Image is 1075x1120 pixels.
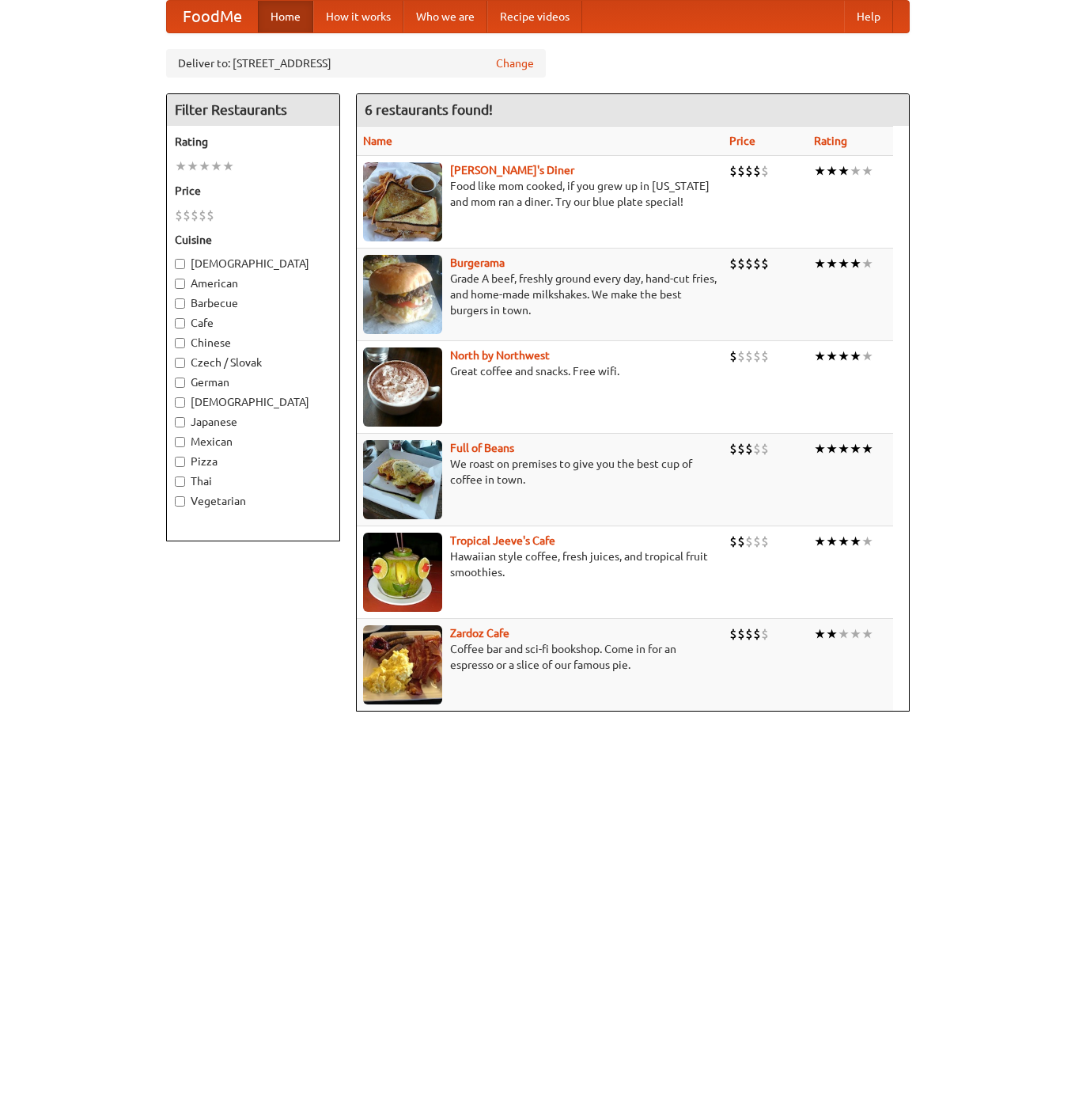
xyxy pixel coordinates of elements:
[753,440,761,457] li: $
[761,625,769,643] li: $
[363,162,442,241] img: sallys.jpg
[175,374,331,390] label: German
[222,158,234,175] li: ★
[737,255,745,272] li: $
[814,440,826,457] li: ★
[175,457,185,467] input: Pizza
[814,135,847,147] a: Rating
[175,134,331,150] h5: Rating
[175,476,185,487] input: Thai
[850,533,861,550] li: ★
[363,549,717,580] p: Hawaiian style coffee, fresh juices, and tropical fruit smoothies.
[450,627,509,640] a: Zardoz Cafe
[826,533,838,550] li: ★
[814,625,826,643] li: ★
[175,434,331,450] label: Mexican
[210,158,222,175] li: ★
[753,625,761,643] li: $
[838,255,850,272] li: ★
[363,135,392,147] a: Name
[175,338,185,348] input: Chinese
[729,135,755,147] a: Price
[175,473,331,489] label: Thai
[450,442,514,454] a: Full of Beans
[199,158,210,175] li: ★
[861,255,873,272] li: ★
[363,178,717,210] p: Food like mom cooked, if you grew up in [US_STATE] and mom ran a diner. Try our blue plate special!
[175,295,331,311] label: Barbecue
[761,255,769,272] li: $
[761,533,769,550] li: $
[745,440,753,457] li: $
[313,1,403,32] a: How it works
[175,378,185,388] input: German
[737,533,745,550] li: $
[753,162,761,180] li: $
[450,256,505,269] a: Burgerama
[838,440,850,457] li: ★
[838,625,850,643] li: ★
[826,162,838,180] li: ★
[175,394,331,410] label: [DEMOGRAPHIC_DATA]
[175,496,185,507] input: Vegetarian
[363,456,717,488] p: We roast on premises to give you the best cup of coffee in town.
[761,440,769,457] li: $
[850,347,861,365] li: ★
[175,355,331,370] label: Czech / Slovak
[191,207,199,224] li: $
[737,440,745,457] li: $
[363,363,717,379] p: Great coffee and snacks. Free wifi.
[737,347,745,365] li: $
[844,1,893,32] a: Help
[363,533,442,612] img: jeeves.jpg
[450,164,574,177] a: [PERSON_NAME]'s Diner
[258,1,313,32] a: Home
[861,440,873,457] li: ★
[761,347,769,365] li: $
[814,255,826,272] li: ★
[753,533,761,550] li: $
[206,207,214,224] li: $
[183,207,191,224] li: $
[814,162,826,180] li: ★
[175,256,331,271] label: [DEMOGRAPHIC_DATA]
[175,315,331,331] label: Cafe
[745,347,753,365] li: $
[363,641,717,673] p: Coffee bar and sci-fi bookshop. Come in for an espresso or a slice of our famous pie.
[729,162,737,180] li: $
[745,533,753,550] li: $
[175,183,331,199] h5: Price
[175,279,185,289] input: American
[175,493,331,509] label: Vegetarian
[729,347,737,365] li: $
[838,162,850,180] li: ★
[363,347,442,427] img: north.jpg
[753,255,761,272] li: $
[450,349,550,362] a: North by Northwest
[365,102,493,117] ng-pluralize: 6 restaurants found!
[814,347,826,365] li: ★
[745,625,753,643] li: $
[861,347,873,365] li: ★
[745,162,753,180] li: $
[175,232,331,248] h5: Cuisine
[175,275,331,291] label: American
[826,625,838,643] li: ★
[175,454,331,469] label: Pizza
[175,397,185,408] input: [DEMOGRAPHIC_DATA]
[729,440,737,457] li: $
[826,347,838,365] li: ★
[175,298,185,309] input: Barbecue
[175,318,185,328] input: Cafe
[167,1,258,32] a: FoodMe
[175,158,187,175] li: ★
[729,625,737,643] li: $
[753,347,761,365] li: $
[861,162,873,180] li: ★
[838,347,850,365] li: ★
[403,1,487,32] a: Who we are
[729,255,737,272] li: $
[450,534,555,547] b: Tropical Jeeve's Cafe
